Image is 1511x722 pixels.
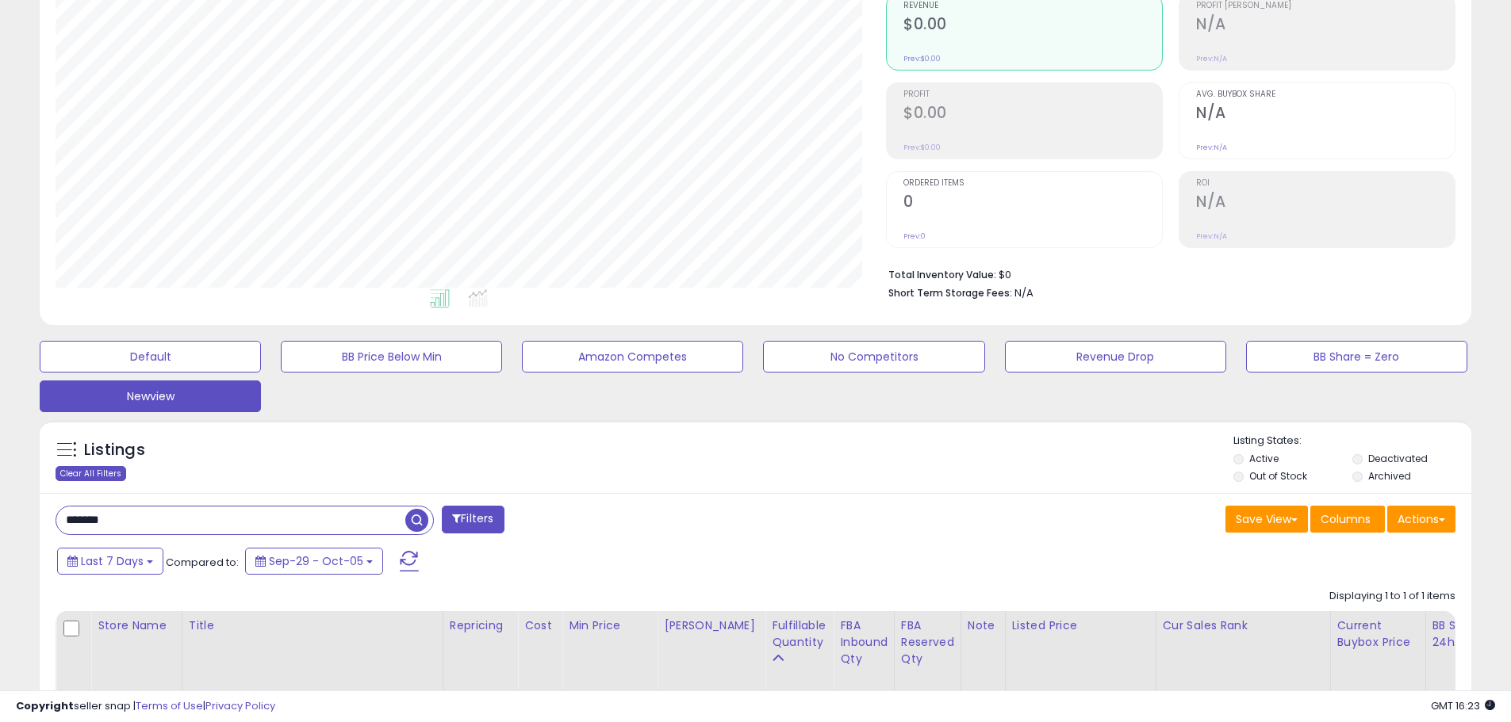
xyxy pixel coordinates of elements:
[1196,193,1455,214] h2: N/A
[1329,589,1455,604] div: Displaying 1 to 1 of 1 items
[1249,452,1279,465] label: Active
[1196,231,1227,241] small: Prev: N/A
[1196,15,1455,36] h2: N/A
[1249,469,1307,483] label: Out of Stock
[166,555,239,570] span: Compared to:
[1432,617,1490,651] div: BB Share 24h.
[1012,617,1149,634] div: Listed Price
[903,54,941,63] small: Prev: $0.00
[1196,104,1455,125] h2: N/A
[450,617,511,634] div: Repricing
[1387,506,1455,533] button: Actions
[903,143,941,152] small: Prev: $0.00
[1368,452,1428,465] label: Deactivated
[98,617,175,634] div: Store Name
[968,617,999,634] div: Note
[903,193,1162,214] h2: 0
[1233,434,1471,449] p: Listing States:
[81,553,144,569] span: Last 7 Days
[40,380,261,412] button: Newview
[1196,54,1227,63] small: Prev: N/A
[442,506,504,533] button: Filters
[903,231,926,241] small: Prev: 0
[1225,506,1308,533] button: Save View
[888,268,996,281] b: Total Inventory Value:
[269,553,363,569] span: Sep-29 - Oct-05
[1431,698,1495,713] span: 2025-10-13 16:23 GMT
[1163,617,1324,634] div: Cur Sales Rank
[903,104,1162,125] h2: $0.00
[522,341,743,372] button: Amazon Competes
[1246,341,1467,372] button: BB Share = Zero
[136,698,203,713] a: Terms of Use
[1321,511,1371,527] span: Columns
[40,341,261,372] button: Default
[16,699,275,714] div: seller snap | |
[1014,285,1034,300] span: N/A
[888,286,1012,300] b: Short Term Storage Fees:
[281,341,502,372] button: BB Price Below Min
[1196,179,1455,188] span: ROI
[205,698,275,713] a: Privacy Policy
[245,548,383,575] button: Sep-29 - Oct-05
[903,90,1162,99] span: Profit
[1005,341,1226,372] button: Revenue Drop
[189,617,436,634] div: Title
[763,341,984,372] button: No Competitors
[57,548,163,575] button: Last 7 Days
[1196,143,1227,152] small: Prev: N/A
[1337,617,1419,651] div: Current Buybox Price
[901,617,954,667] div: FBA Reserved Qty
[1196,90,1455,99] span: Avg. Buybox Share
[56,466,126,481] div: Clear All Filters
[569,617,650,634] div: Min Price
[1196,2,1455,10] span: Profit [PERSON_NAME]
[772,617,826,651] div: Fulfillable Quantity
[903,2,1162,10] span: Revenue
[16,698,74,713] strong: Copyright
[840,617,888,667] div: FBA inbound Qty
[84,439,145,461] h5: Listings
[903,15,1162,36] h2: $0.00
[664,617,758,634] div: [PERSON_NAME]
[903,179,1162,188] span: Ordered Items
[888,264,1444,283] li: $0
[1310,506,1385,533] button: Columns
[524,617,555,634] div: Cost
[1368,469,1411,483] label: Archived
